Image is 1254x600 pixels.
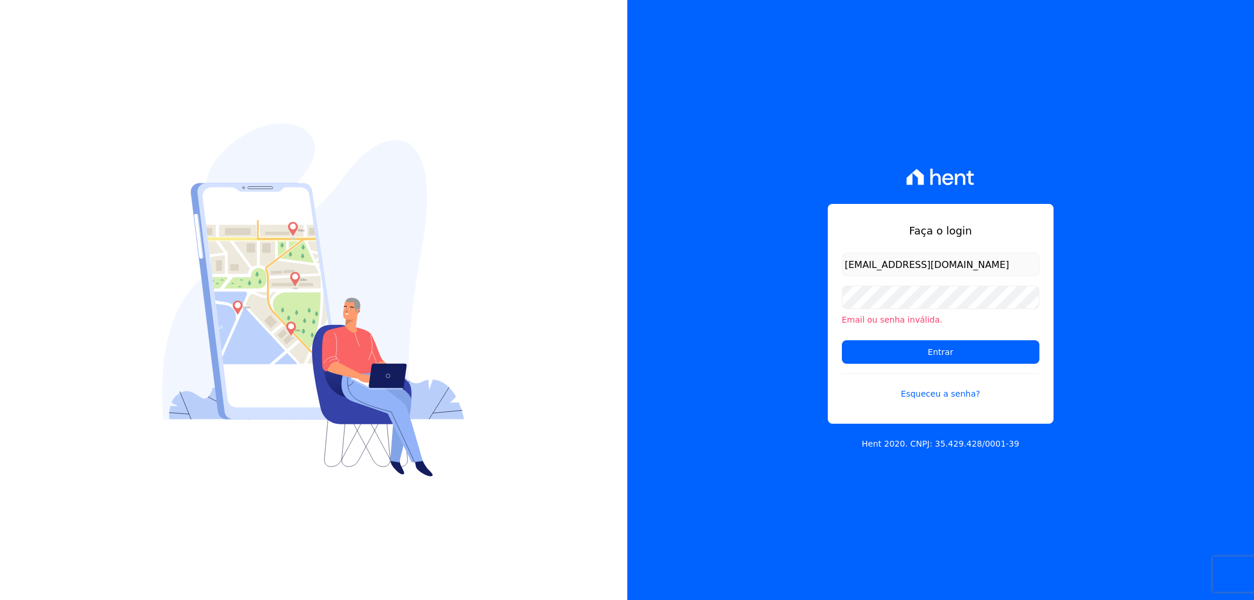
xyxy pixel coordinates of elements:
[162,123,464,477] img: Login
[842,223,1039,239] h1: Faça o login
[842,340,1039,364] input: Entrar
[842,253,1039,276] input: Email
[842,314,1039,326] li: Email ou senha inválida.
[862,438,1019,450] p: Hent 2020. CNPJ: 35.429.428/0001-39
[842,373,1039,400] a: Esqueceu a senha?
